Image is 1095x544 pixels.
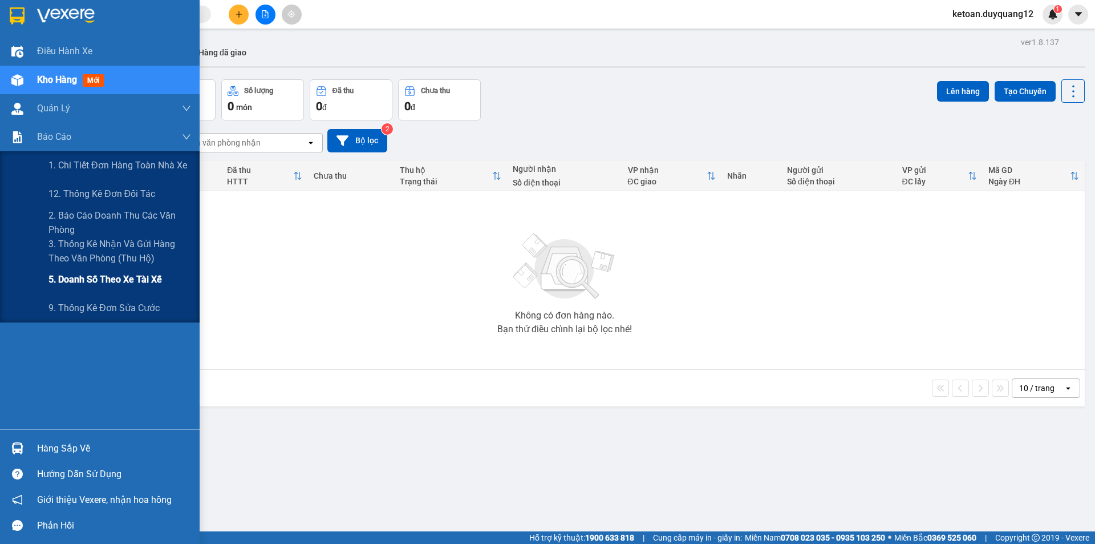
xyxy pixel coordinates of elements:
[37,44,92,58] span: Điều hành xe
[322,103,327,112] span: đ
[228,99,234,113] span: 0
[182,132,191,142] span: down
[988,177,1070,186] div: Ngày ĐH
[1064,384,1073,393] svg: open
[37,517,191,534] div: Phản hồi
[37,493,172,507] span: Giới thiệu Vexere, nhận hoa hồng
[628,166,707,175] div: VP nhận
[11,103,23,115] img: warehouse-icon
[11,131,23,143] img: solution-icon
[508,227,622,307] img: svg+xml;base64,PHN2ZyBjbGFzcz0ibGlzdC1wbHVnX19zdmciIHhtbG5zPSJodHRwOi8vd3d3LnczLm9yZy8yMDAwL3N2Zy...
[653,531,742,544] span: Cung cấp máy in - giấy in:
[988,166,1070,175] div: Mã GD
[1056,5,1060,13] span: 1
[888,535,891,540] span: ⚪️
[400,177,492,186] div: Trạng thái
[745,531,885,544] span: Miền Nam
[48,187,155,201] span: 12. Thống kê đơn đối tác
[314,171,388,180] div: Chưa thu
[1068,5,1088,25] button: caret-down
[10,7,25,25] img: logo-vxr
[1019,382,1055,394] div: 10 / trang
[398,79,481,120] button: Chưa thu0đ
[332,87,354,95] div: Đã thu
[83,74,104,87] span: mới
[48,272,162,287] span: 5. Doanh số theo xe tài xế
[1032,534,1040,542] span: copyright
[316,99,322,113] span: 0
[411,103,415,112] span: đ
[404,99,411,113] span: 0
[394,161,507,191] th: Toggle SortBy
[227,177,293,186] div: HTTT
[11,46,23,58] img: warehouse-icon
[781,533,885,542] strong: 0708 023 035 - 0935 103 250
[48,237,191,265] span: 3. Thống kê nhận và gửi hàng theo văn phòng (thu hộ)
[497,325,632,334] div: Bạn thử điều chỉnh lại bộ lọc nhé!
[244,87,273,95] div: Số lượng
[513,164,616,174] div: Người nhận
[48,301,160,315] span: 9. Thống kê đơn sửa cước
[182,104,191,113] span: down
[37,130,71,144] span: Báo cáo
[628,177,707,186] div: ĐC giao
[985,531,987,544] span: |
[513,178,616,187] div: Số điện thoại
[37,466,191,483] div: Hướng dẫn sử dụng
[221,79,304,120] button: Số lượng0món
[1073,9,1084,19] span: caret-down
[995,81,1056,102] button: Tạo Chuyến
[787,177,890,186] div: Số điện thoại
[1054,5,1062,13] sup: 1
[421,87,450,95] div: Chưa thu
[643,531,644,544] span: |
[37,74,77,85] span: Kho hàng
[48,208,191,237] span: 2. Báo cáo doanh thu các văn phòng
[255,5,275,25] button: file-add
[11,442,23,454] img: warehouse-icon
[1048,9,1058,19] img: icon-new-feature
[261,10,269,18] span: file-add
[894,531,976,544] span: Miền Bắc
[229,5,249,25] button: plus
[11,74,23,86] img: warehouse-icon
[221,161,308,191] th: Toggle SortBy
[48,158,187,172] span: 1. Chi tiết đơn hàng toàn nhà xe
[236,103,252,112] span: món
[282,5,302,25] button: aim
[12,520,23,531] span: message
[622,161,722,191] th: Toggle SortBy
[937,81,989,102] button: Lên hàng
[897,161,983,191] th: Toggle SortBy
[189,39,255,66] button: Hàng đã giao
[12,494,23,505] span: notification
[400,166,492,175] div: Thu hộ
[37,440,191,457] div: Hàng sắp về
[227,166,293,175] div: Đã thu
[585,533,634,542] strong: 1900 633 818
[902,166,968,175] div: VP gửi
[983,161,1085,191] th: Toggle SortBy
[529,531,634,544] span: Hỗ trợ kỹ thuật:
[382,123,393,135] sup: 2
[787,166,890,175] div: Người gửi
[1021,36,1059,49] div: ver 1.8.137
[310,79,392,120] button: Đã thu0đ
[943,7,1043,21] span: ketoan.duyquang12
[927,533,976,542] strong: 0369 525 060
[727,171,776,180] div: Nhãn
[327,129,387,152] button: Bộ lọc
[306,138,315,147] svg: open
[902,177,968,186] div: ĐC lấy
[287,10,295,18] span: aim
[12,469,23,479] span: question-circle
[235,10,243,18] span: plus
[515,311,614,320] div: Không có đơn hàng nào.
[182,137,261,148] div: Chọn văn phòng nhận
[37,101,70,115] span: Quản Lý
